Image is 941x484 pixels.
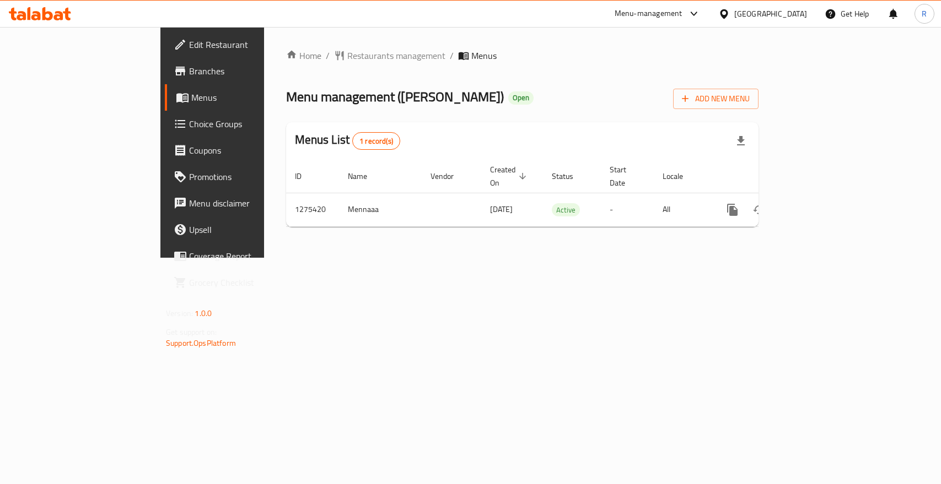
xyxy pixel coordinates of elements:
[165,243,318,269] a: Coverage Report
[189,223,309,236] span: Upsell
[673,89,759,109] button: Add New Menu
[711,160,834,193] th: Actions
[165,190,318,216] a: Menu disclaimer
[165,269,318,296] a: Grocery Checklist
[719,197,746,223] button: more
[471,49,497,62] span: Menus
[189,144,309,157] span: Coupons
[165,111,318,137] a: Choice Groups
[610,163,641,189] span: Start Date
[189,197,309,210] span: Menu disclaimer
[663,170,697,183] span: Locale
[552,170,588,183] span: Status
[431,170,468,183] span: Vendor
[654,193,711,226] td: All
[166,306,193,320] span: Version:
[165,137,318,164] a: Coupons
[165,31,318,58] a: Edit Restaurant
[326,49,330,62] li: /
[347,49,445,62] span: Restaurants management
[353,136,400,146] span: 1 record(s)
[552,203,580,216] div: Active
[295,132,400,150] h2: Menus List
[552,204,580,216] span: Active
[682,92,750,106] span: Add New Menu
[165,58,318,84] a: Branches
[286,84,504,109] span: Menu management ( [PERSON_NAME] )
[334,49,445,62] a: Restaurants management
[165,164,318,190] a: Promotions
[508,93,534,102] span: Open
[490,202,513,216] span: [DATE]
[189,64,309,78] span: Branches
[286,49,759,62] nav: breadcrumb
[165,84,318,111] a: Menus
[728,128,754,154] div: Export file
[191,91,309,104] span: Menus
[286,160,834,227] table: enhanced table
[734,8,807,20] div: [GEOGRAPHIC_DATA]
[746,197,772,223] button: Change Status
[348,170,381,183] span: Name
[615,7,682,20] div: Menu-management
[195,306,212,320] span: 1.0.0
[508,91,534,105] div: Open
[189,276,309,289] span: Grocery Checklist
[922,8,927,20] span: R
[490,163,530,189] span: Created On
[166,336,236,350] a: Support.OpsPlatform
[601,193,654,226] td: -
[295,170,316,183] span: ID
[165,216,318,243] a: Upsell
[450,49,454,62] li: /
[189,249,309,263] span: Coverage Report
[189,38,309,51] span: Edit Restaurant
[189,170,309,183] span: Promotions
[352,132,400,150] div: Total records count
[339,193,422,226] td: Mennaaa
[166,325,217,339] span: Get support on:
[189,117,309,130] span: Choice Groups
